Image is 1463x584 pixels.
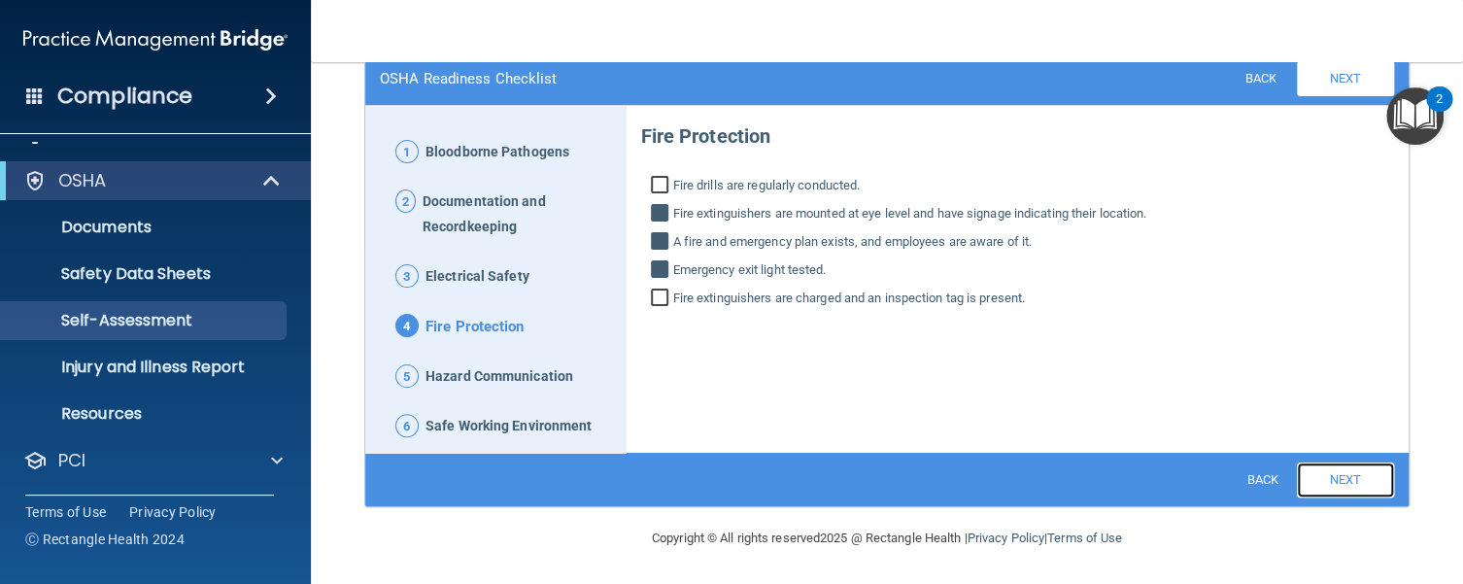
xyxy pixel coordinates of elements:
a: Terms of Use [1047,531,1122,545]
span: 5 [395,364,419,388]
span: 4 [395,314,419,337]
p: Documents [13,218,278,237]
input: Fire extinguishers are mounted at eye level and have signage indicating their location. [651,206,673,225]
div: 2 [1436,99,1443,124]
h4: Compliance [57,83,192,110]
a: Privacy Policy [129,502,217,522]
p: Fire Protection [641,109,1395,155]
span: 6 [395,414,419,437]
a: Back [1230,465,1293,493]
span: 3 [395,264,419,288]
p: OSHA [58,169,107,192]
span: Electrical Safety [425,264,529,290]
a: Privacy Policy [967,531,1043,545]
span: Hazard Communication [425,364,573,390]
span: Fire drills are regularly conducted. [673,174,861,197]
span: Ⓒ Rectangle Health 2024 [25,530,185,549]
span: Documentation and Recordkeeping [423,189,612,240]
p: Injury and Illness Report [13,358,278,377]
input: A fire and emergency plan exists, and employees are aware of it. [651,234,673,254]
span: Fire Protection [425,314,525,341]
img: PMB logo [23,20,288,59]
p: Resources [13,404,278,424]
span: Bloodborne Pathogens [425,140,569,165]
p: Safety Data Sheets [13,264,278,284]
h4: OSHA Readiness Checklist [380,70,557,87]
span: 1 [395,140,419,163]
input: Fire extinguishers are charged and an inspection tag is present. [651,291,673,310]
a: OSHA [23,169,282,192]
span: Safe Working Environment [425,414,592,439]
span: 2 [395,189,416,213]
a: Terms of Use [25,502,106,522]
div: Copyright © All rights reserved 2025 @ Rectangle Health | | [532,507,1242,569]
span: Fire extinguishers are charged and an inspection tag is present. [673,287,1025,310]
input: Fire drills are regularly conducted. [651,178,673,197]
p: PCI [58,449,85,472]
a: Next [1297,463,1394,498]
span: Fire extinguishers are mounted at eye level and have signage indicating their location. [673,202,1147,225]
input: Emergency exit light tested. [651,262,673,282]
a: Next [1297,61,1394,96]
span: Emergency exit light tested. [673,258,827,282]
button: Open Resource Center, 2 new notifications [1386,87,1444,145]
p: Self-Assessment [13,311,278,330]
span: A fire and emergency plan exists, and employees are aware of it. [673,230,1032,254]
a: Back [1228,64,1291,91]
a: PCI [23,449,283,472]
